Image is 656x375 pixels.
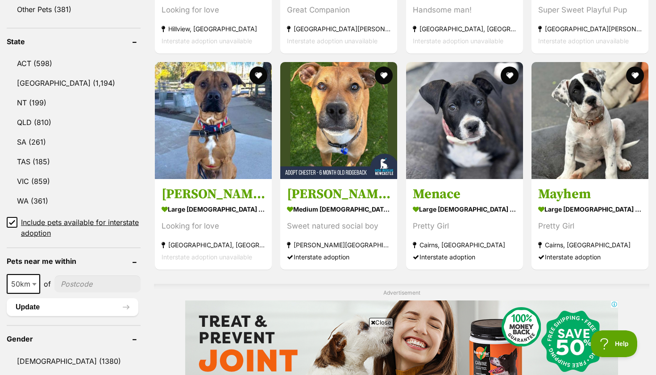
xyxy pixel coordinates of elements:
strong: [GEOGRAPHIC_DATA][PERSON_NAME][GEOGRAPHIC_DATA] [287,23,390,35]
a: QLD (810) [7,113,141,132]
button: favourite [501,67,519,84]
strong: large [DEMOGRAPHIC_DATA] Dog [538,203,642,216]
iframe: Advertisement [166,330,490,371]
button: favourite [626,67,644,84]
h3: [PERSON_NAME] - [DEMOGRAPHIC_DATA][GEOGRAPHIC_DATA] [287,186,390,203]
div: Looking for love [162,4,265,16]
a: Menace large [DEMOGRAPHIC_DATA] Dog Pretty Girl Cairns, [GEOGRAPHIC_DATA] Interstate adoption [406,179,523,270]
span: Interstate adoption unavailable [287,37,378,45]
header: Pets near me within [7,257,141,265]
span: Include pets available for interstate adoption [21,217,141,238]
img: Lawson - Rhodesian Ridgeback x Staffordshire Bull Terrier Dog [155,62,272,179]
a: VIC (859) [7,172,141,191]
input: postcode [54,275,141,292]
strong: [GEOGRAPHIC_DATA][PERSON_NAME][GEOGRAPHIC_DATA] [538,23,642,35]
a: SA (261) [7,133,141,151]
div: Interstate adoption [538,251,642,263]
button: Update [7,298,138,316]
strong: medium [DEMOGRAPHIC_DATA] Dog [287,203,390,216]
div: Handsome man! [413,4,516,16]
img: Mayhem - Mastiff Dog [531,62,648,179]
div: Super Sweet Playful Pup [538,4,642,16]
span: 50km [8,278,39,290]
span: Close [369,318,393,327]
span: Interstate adoption unavailable [162,253,252,261]
div: Looking for love [162,220,265,232]
h3: Mayhem [538,186,642,203]
a: WA (361) [7,192,141,210]
div: Pretty Girl [413,220,516,232]
header: State [7,37,141,46]
h3: [PERSON_NAME] [162,186,265,203]
iframe: Help Scout Beacon - Open [591,330,638,357]
strong: Cairns, [GEOGRAPHIC_DATA] [538,239,642,251]
strong: [GEOGRAPHIC_DATA], [GEOGRAPHIC_DATA] [413,23,516,35]
strong: large [DEMOGRAPHIC_DATA] Dog [413,203,516,216]
div: Pretty Girl [538,220,642,232]
a: Include pets available for interstate adoption [7,217,141,238]
span: of [44,279,51,289]
strong: Hillview, [GEOGRAPHIC_DATA] [162,23,265,35]
button: favourite [375,67,393,84]
h3: Menace [413,186,516,203]
header: Gender [7,335,141,343]
strong: [PERSON_NAME][GEOGRAPHIC_DATA], [GEOGRAPHIC_DATA] [287,239,390,251]
div: Interstate adoption [413,251,516,263]
div: Interstate adoption [287,251,390,263]
strong: large [DEMOGRAPHIC_DATA] Dog [162,203,265,216]
span: 50km [7,274,40,294]
a: ACT (598) [7,54,141,73]
span: Interstate adoption unavailable [538,37,629,45]
img: Chester - 6 Month Old Ridgeback - Rhodesian Ridgeback Dog [280,62,397,179]
strong: [GEOGRAPHIC_DATA], [GEOGRAPHIC_DATA] [162,239,265,251]
div: Great Companion [287,4,390,16]
div: Sweet natured social boy [287,220,390,232]
a: [PERSON_NAME] large [DEMOGRAPHIC_DATA] Dog Looking for love [GEOGRAPHIC_DATA], [GEOGRAPHIC_DATA] ... [155,179,272,270]
a: [PERSON_NAME] - [DEMOGRAPHIC_DATA][GEOGRAPHIC_DATA] medium [DEMOGRAPHIC_DATA] Dog Sweet natured s... [280,179,397,270]
button: favourite [249,67,267,84]
span: Interstate adoption unavailable [162,37,252,45]
a: Mayhem large [DEMOGRAPHIC_DATA] Dog Pretty Girl Cairns, [GEOGRAPHIC_DATA] Interstate adoption [531,179,648,270]
span: Interstate adoption unavailable [413,37,503,45]
strong: Cairns, [GEOGRAPHIC_DATA] [413,239,516,251]
img: Menace - Mastiff Dog [406,62,523,179]
a: [DEMOGRAPHIC_DATA] (1380) [7,352,141,371]
a: TAS (185) [7,152,141,171]
a: NT (199) [7,93,141,112]
a: [GEOGRAPHIC_DATA] (1,194) [7,74,141,92]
